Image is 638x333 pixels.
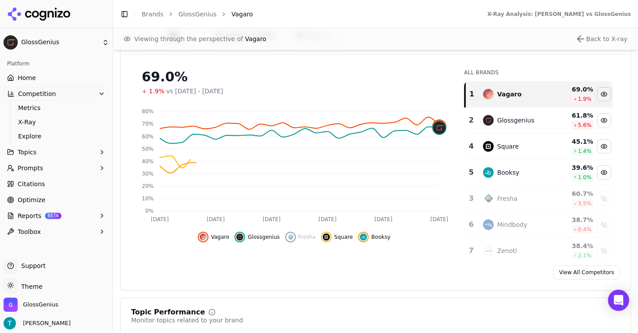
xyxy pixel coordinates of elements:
a: View All Competitors [553,265,620,279]
tspan: 50% [142,146,154,152]
img: fresha [287,233,294,241]
a: GlossGenius [178,10,216,19]
img: booksy [483,167,494,178]
span: Toolbox [18,227,41,236]
button: Competition [4,87,109,101]
span: 5.6 % [578,122,592,129]
tspan: [DATE] [207,216,225,222]
span: Topics [18,148,37,157]
span: 3.5 % [578,200,592,207]
button: Toolbox [4,225,109,239]
span: Prompts [18,164,43,172]
button: Show fresha data [597,191,611,206]
span: GlossGenius [21,38,98,46]
button: Topics [4,145,109,159]
span: Vagaro [211,233,230,241]
div: Monitor topics related to your brand [131,316,243,325]
tspan: 80% [142,108,154,115]
button: Hide booksy data [358,232,390,242]
span: Explore [18,132,95,141]
button: Hide square data [321,232,353,242]
span: Booksy [371,233,390,241]
button: Hide glossgenius data [234,232,279,242]
a: Citations [4,177,109,191]
div: Booksy [497,168,519,177]
button: Hide square data [597,139,611,153]
div: Mindbody [497,220,527,229]
div: Vagaro [497,90,522,99]
img: glossgenius [483,115,494,126]
div: All Brands [464,69,613,76]
tspan: 70% [142,121,154,127]
span: Square [334,233,353,241]
button: Open user button [4,317,71,329]
button: ReportsBETA [4,209,109,223]
tr: 6mindbodyMindbody38.7%0.4%Show mindbody data [465,212,613,238]
span: Glossgenius [248,233,279,241]
tspan: 40% [142,158,154,165]
a: Brands [142,11,163,18]
a: Metrics [15,102,98,114]
span: 1.9% [149,87,165,96]
span: Vagaro [245,35,267,42]
tspan: 0% [145,208,154,214]
img: glossgenius [236,233,243,241]
span: Metrics [18,103,95,112]
tr: 4squareSquare45.1%1.4%Hide square data [465,134,613,160]
div: 61.8 % [556,111,593,120]
button: Hide vagaro data [198,232,230,242]
div: 4 [468,141,474,152]
div: Square [497,142,519,151]
div: 69.0 % [556,85,593,94]
span: Fresha [298,233,316,241]
a: Explore [15,130,98,142]
a: X-Ray [15,116,98,128]
tspan: 20% [142,183,154,189]
button: Show zenoti data [597,244,611,258]
tspan: [DATE] [151,216,169,222]
button: Hide glossgenius data [597,113,611,127]
span: Citations [18,180,45,188]
img: GlossGenius [4,35,18,50]
button: Prompts [4,161,109,175]
tr: 3freshaFresha60.7%3.5%Show fresha data [465,186,613,212]
tr: 1vagaroVagaro69.0%1.9%Hide vagaro data [465,81,613,107]
button: Close perspective view [575,34,627,44]
tspan: 30% [142,171,154,177]
div: Platform [4,57,109,71]
img: vagaro [483,89,494,100]
div: 5 [468,167,474,178]
span: Home [18,73,36,82]
img: square [323,233,330,241]
div: Zenoti [497,246,517,255]
img: vagaro [200,233,207,241]
span: 2.1 % [578,252,592,259]
img: square [483,141,494,152]
span: 1.9 % [578,96,592,103]
div: 69.0% [142,69,446,85]
img: mindbody [483,219,494,230]
button: Show fresha data [285,232,316,242]
span: Theme [18,283,42,290]
tspan: 60% [142,134,154,140]
span: 0.4 % [578,226,592,233]
div: X-Ray Analysis: [PERSON_NAME] vs GlossGenius [487,11,631,18]
div: 1 [469,89,474,100]
tr: 5booksyBooksy39.6%1.0%Hide booksy data [465,160,613,186]
div: 38.7 % [556,215,593,224]
tr: 7zenotiZenoti38.4%2.1%Show zenoti data [465,238,613,264]
span: X-Ray [18,118,95,126]
span: Viewing through the perspective of [134,34,266,43]
nav: breadcrumb [142,10,470,19]
div: 39.6 % [556,163,593,172]
img: Thomas Hopkins [4,317,16,329]
tspan: 10% [142,195,154,202]
img: glossgenius [433,122,445,134]
span: 1.4 % [578,148,592,155]
div: Open Intercom Messenger [608,290,629,311]
img: booksy [360,233,367,241]
span: Support [18,261,45,270]
span: [PERSON_NAME] [19,319,71,327]
button: Open organization switcher [4,298,58,312]
span: vs [DATE] - [DATE] [166,87,223,96]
